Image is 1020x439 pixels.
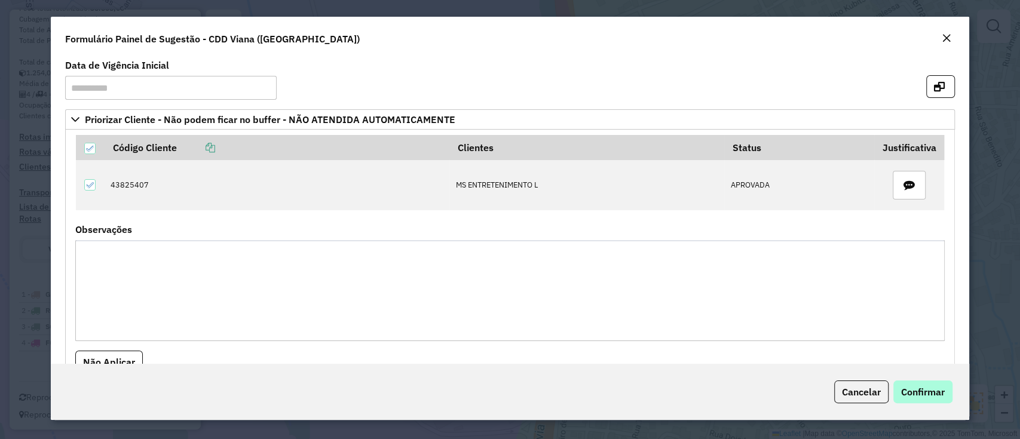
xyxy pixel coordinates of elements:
[75,351,143,373] button: Não Aplicar
[893,380,952,403] button: Confirmar
[874,135,944,160] th: Justificativa
[65,130,954,421] div: Priorizar Cliente - Não podem ficar no buffer - NÃO ATENDIDA AUTOMATICAMENTE
[449,160,724,210] td: MS ENTRETENIMENTO L
[105,135,450,160] th: Código Cliente
[65,58,169,72] label: Data de Vigência Inicial
[177,142,215,154] a: Copiar
[926,79,955,91] hb-button: Abrir em nova aba
[75,222,132,237] label: Observações
[65,32,360,46] h4: Formulário Painel de Sugestão - CDD Viana ([GEOGRAPHIC_DATA])
[842,386,881,398] span: Cancelar
[938,31,955,47] button: Close
[105,160,450,210] td: 43825407
[834,380,889,403] button: Cancelar
[724,160,874,210] td: APROVADA
[724,135,874,160] th: Status
[85,115,455,124] span: Priorizar Cliente - Não podem ficar no buffer - NÃO ATENDIDA AUTOMATICAMENTE
[942,33,951,43] em: Fechar
[65,109,954,130] a: Priorizar Cliente - Não podem ficar no buffer - NÃO ATENDIDA AUTOMATICAMENTE
[449,135,724,160] th: Clientes
[901,386,945,398] span: Confirmar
